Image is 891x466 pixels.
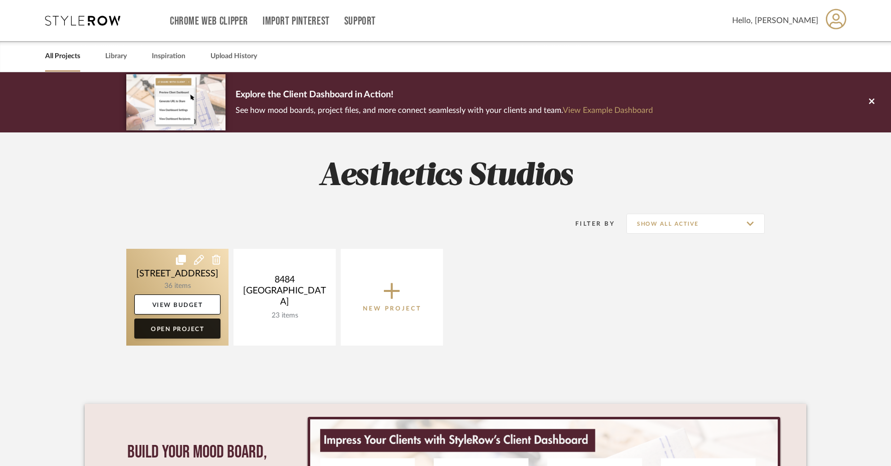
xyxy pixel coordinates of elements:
a: Inspiration [152,50,185,63]
p: New Project [363,303,421,314]
p: Explore the Client Dashboard in Action! [236,87,653,103]
div: Filter By [562,219,615,229]
a: Chrome Web Clipper [170,17,248,26]
img: d5d033c5-7b12-40c2-a960-1ecee1989c38.png [126,74,226,130]
a: Support [344,17,376,26]
a: Library [105,50,127,63]
a: Upload History [210,50,257,63]
button: New Project [341,249,443,346]
a: View Budget [134,294,220,315]
a: View Example Dashboard [563,106,653,114]
span: Hello, [PERSON_NAME] [732,15,818,27]
div: 8484 [GEOGRAPHIC_DATA] [242,274,328,312]
a: All Projects [45,50,80,63]
p: See how mood boards, project files, and more connect seamlessly with your clients and team. [236,103,653,117]
div: 23 items [242,312,328,320]
a: Import Pinterest [263,17,330,26]
h2: Aesthetics Studios [85,158,806,195]
a: Open Project [134,319,220,339]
